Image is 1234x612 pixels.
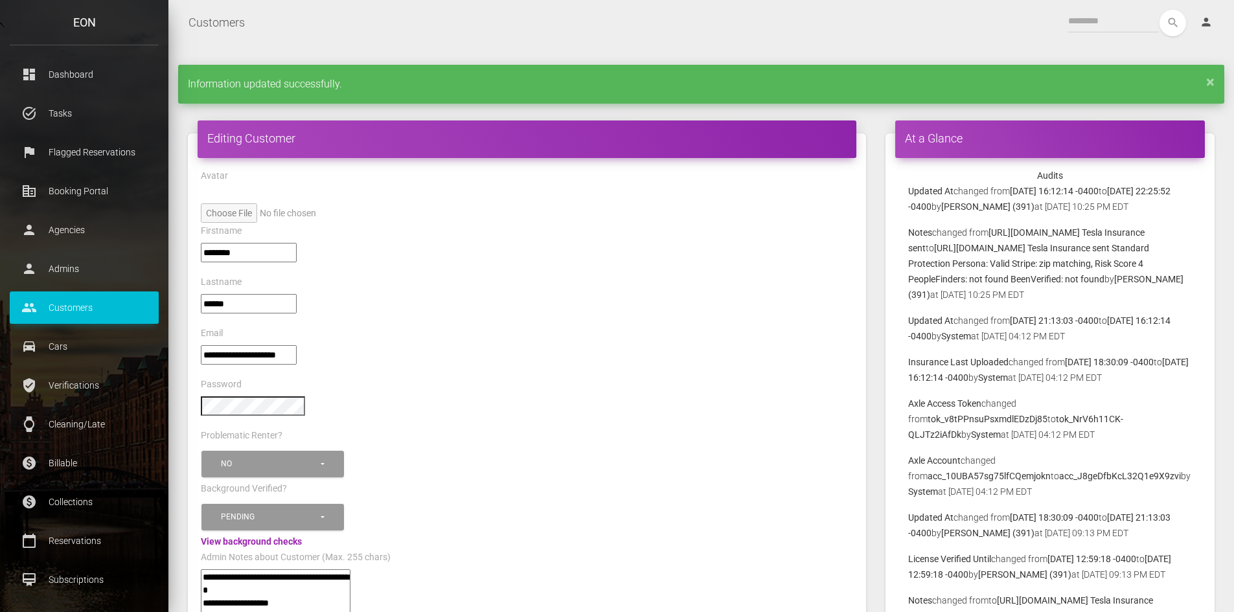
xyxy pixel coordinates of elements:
[1010,315,1099,326] b: [DATE] 21:13:03 -0400
[10,563,159,596] a: card_membership Subscriptions
[19,104,149,123] p: Tasks
[971,429,1001,440] b: System
[10,58,159,91] a: dashboard Dashboard
[1160,10,1186,36] button: search
[201,225,242,238] label: Firstname
[10,486,159,518] a: paid Collections
[908,398,981,409] b: Axle Access Token
[908,453,1192,499] p: changed from to by at [DATE] 04:12 PM EDT
[905,130,1195,146] h4: At a Glance
[201,170,228,183] label: Avatar
[908,183,1192,214] p: changed from to by at [DATE] 10:25 PM EDT
[10,408,159,440] a: watch Cleaning/Late
[19,376,149,395] p: Verifications
[201,378,242,391] label: Password
[19,531,149,550] p: Reservations
[908,227,932,238] b: Notes
[10,175,159,207] a: corporate_fare Booking Portal
[978,569,1071,580] b: [PERSON_NAME] (391)
[19,570,149,589] p: Subscriptions
[1010,186,1099,196] b: [DATE] 16:12:14 -0400
[201,482,287,495] label: Background Verified?
[1065,357,1154,367] b: [DATE] 18:30:09 -0400
[908,354,1192,385] p: changed from to by at [DATE] 04:12 PM EDT
[908,315,954,326] b: Updated At
[221,512,319,523] div: Pending
[10,330,159,363] a: drive_eta Cars
[10,369,159,402] a: verified_user Verifications
[908,396,1192,442] p: changed from to by at [DATE] 04:12 PM EDT
[19,259,149,278] p: Admins
[1047,554,1136,564] b: [DATE] 12:59:18 -0400
[19,492,149,512] p: Collections
[201,551,391,564] label: Admin Notes about Customer (Max. 255 chars)
[201,429,282,442] label: Problematic Renter?
[10,136,159,168] a: flag Flagged Reservations
[908,243,1149,284] b: [URL][DOMAIN_NAME] Tesla Insurance sent Standard Protection Persona: Valid Stripe: zip matching, ...
[908,595,932,606] b: Notes
[10,525,159,557] a: calendar_today Reservations
[1190,10,1224,36] a: person
[201,327,223,340] label: Email
[908,512,954,523] b: Updated At
[10,291,159,324] a: people Customers
[19,453,149,473] p: Billable
[10,253,159,285] a: person Admins
[908,486,938,497] b: System
[19,142,149,162] p: Flagged Reservations
[10,447,159,479] a: paid Billable
[941,201,1034,212] b: [PERSON_NAME] (391)
[941,331,971,341] b: System
[908,455,961,466] b: Axle Account
[19,298,149,317] p: Customers
[201,504,344,530] button: Pending
[928,414,1047,424] b: tok_v8tPPnsuPsxmdlEDzDj85
[178,65,1224,104] div: Information updated successfully.
[1200,16,1213,28] i: person
[1010,512,1099,523] b: [DATE] 18:30:09 -0400
[908,357,1009,367] b: Insurance Last Uploaded
[908,186,954,196] b: Updated At
[908,313,1192,344] p: changed from to by at [DATE] 04:12 PM EDT
[221,459,319,470] div: No
[10,214,159,246] a: person Agencies
[941,528,1034,538] b: [PERSON_NAME] (391)
[201,276,242,289] label: Lastname
[10,97,159,130] a: task_alt Tasks
[908,227,1145,253] b: [URL][DOMAIN_NAME] Tesla Insurance sent
[908,225,1192,302] p: changed from to by at [DATE] 10:25 PM EDT
[908,510,1192,541] p: changed from to by at [DATE] 09:13 PM EDT
[19,65,149,84] p: Dashboard
[19,181,149,201] p: Booking Portal
[189,6,245,39] a: Customers
[1206,78,1215,85] a: ×
[19,414,149,434] p: Cleaning/Late
[1059,471,1181,481] b: acc_J8geDfbKcL32Q1e9X9zvi
[1037,170,1063,181] strong: Audits
[908,551,1192,582] p: changed from to by at [DATE] 09:13 PM EDT
[19,337,149,356] p: Cars
[207,130,847,146] h4: Editing Customer
[201,451,344,477] button: No
[978,372,1008,383] b: System
[201,536,302,547] a: View background checks
[19,220,149,240] p: Agencies
[928,471,1051,481] b: acc_10UBA57sg75lfCQemjokn
[908,554,991,564] b: License Verified Until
